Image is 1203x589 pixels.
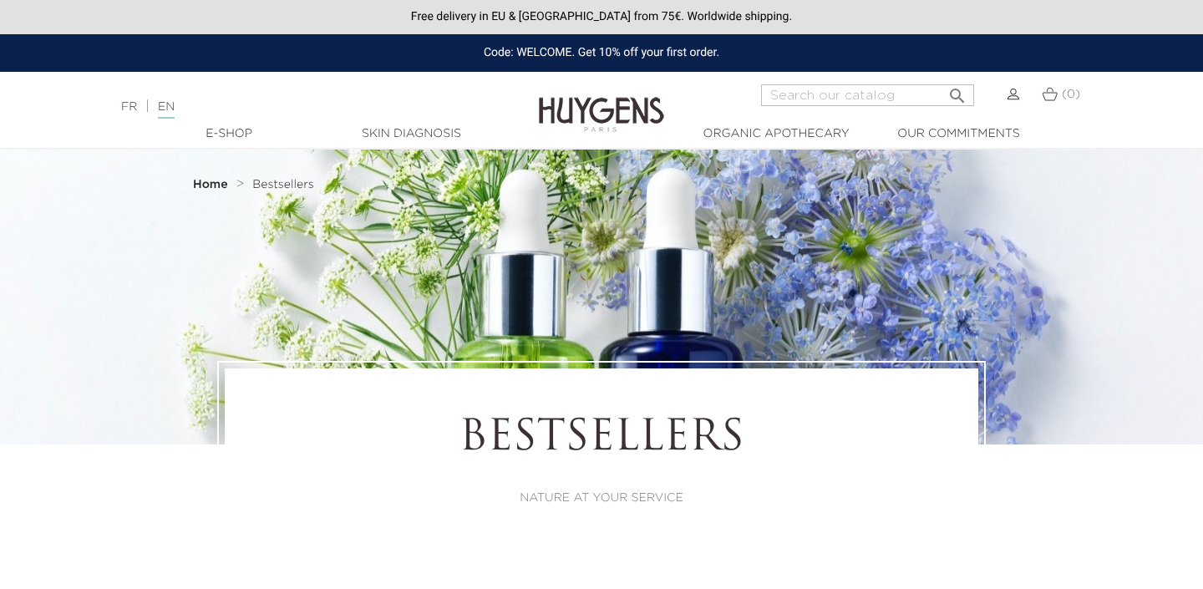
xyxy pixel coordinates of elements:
a: E-Shop [145,125,312,143]
span: (0) [1062,89,1080,100]
a: Bestsellers [252,178,314,191]
img: Huygens [539,70,664,135]
strong: Home [193,179,228,190]
a: Skin Diagnosis [327,125,495,143]
input: Search [761,84,974,106]
a: FR [121,101,137,113]
a: Our commitments [875,125,1042,143]
button:  [942,79,972,102]
a: Organic Apothecary [693,125,860,143]
a: Home [193,178,231,191]
p: NATURE AT YOUR SERVICE [271,490,932,507]
i:  [947,81,967,101]
a: EN [158,101,175,119]
h1: Bestsellers [271,414,932,465]
span: Bestsellers [252,179,314,190]
div: | [113,97,489,117]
